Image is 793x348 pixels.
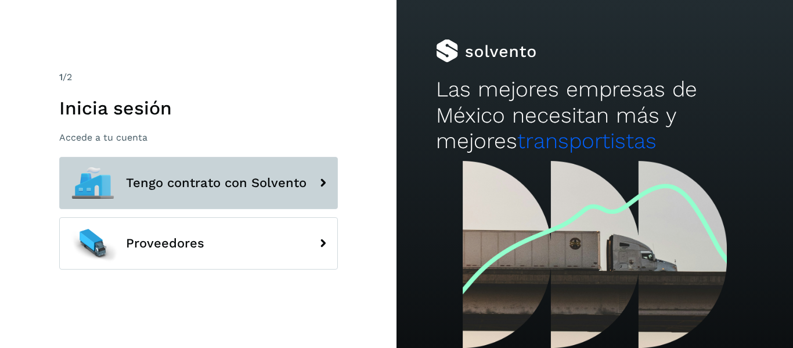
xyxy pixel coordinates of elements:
[59,70,338,84] div: /2
[59,157,338,209] button: Tengo contrato con Solvento
[59,217,338,270] button: Proveedores
[59,97,338,119] h1: Inicia sesión
[59,132,338,143] p: Accede a tu cuenta
[59,71,63,82] span: 1
[126,236,204,250] span: Proveedores
[517,128,657,153] span: transportistas
[436,77,753,154] h2: Las mejores empresas de México necesitan más y mejores
[126,176,307,190] span: Tengo contrato con Solvento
